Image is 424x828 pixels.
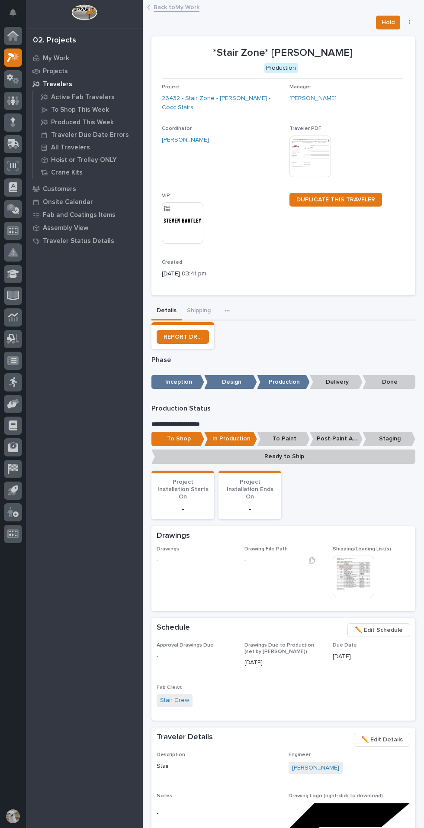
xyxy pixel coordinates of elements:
a: Produced This Week [33,116,143,128]
a: My Work [26,52,143,65]
span: Drawing Logo (right-click to download) [289,793,383,799]
a: Onsite Calendar [26,195,143,208]
p: - [157,504,209,514]
span: Hold [382,18,395,27]
a: All Travelers [33,141,143,153]
span: VIP [162,193,170,198]
p: [DATE] [244,658,322,667]
p: To Shop This Week [51,106,109,114]
a: [PERSON_NAME] [162,136,209,145]
p: Phase [151,356,415,364]
p: Traveler Status Details [43,237,114,245]
p: Hoist or Trolley ONLY [51,156,117,164]
button: Shipping [182,302,216,320]
span: ✏️ Edit Details [361,735,403,744]
a: Stair Crew [160,696,189,705]
p: All Travelers [51,144,90,152]
span: REPORT DRAWING/DESIGN ISSUE [164,334,202,340]
button: Hold [376,16,400,29]
p: Customers [43,185,76,193]
span: Created [162,260,182,265]
p: *Stair Zone* [PERSON_NAME] [162,47,403,59]
p: Production Status [151,404,415,413]
span: Drawing File Path [244,547,288,552]
a: Back toMy Work [154,2,199,12]
span: Drawings [157,547,179,552]
span: Project Installation Ends On [227,479,273,500]
button: Notifications [4,3,22,22]
p: Crane Kits [51,169,83,177]
p: Projects [43,68,68,75]
span: Fab Crews [157,685,182,690]
p: Produced This Week [51,119,114,126]
img: Workspace Logo [71,4,97,20]
p: Post-Paint Assembly [310,432,363,446]
span: Manager [289,84,311,90]
h2: Drawings [157,531,190,541]
a: REPORT DRAWING/DESIGN ISSUE [157,330,209,344]
a: Customers [26,182,143,195]
h2: Traveler Details [157,733,213,742]
span: Traveler PDF [289,126,321,131]
p: Assembly View [43,224,88,232]
div: Notifications [11,9,22,23]
span: ✏️ Edit Schedule [355,626,403,634]
a: DUPLICATE THIS TRAVELER [289,193,382,207]
p: Production [257,375,310,389]
p: - [224,504,276,514]
span: DUPLICATE THIS TRAVELER [296,197,375,203]
p: Ready to Ship [151,450,415,464]
a: Fab and Coatings Items [26,208,143,221]
p: [DATE] 03:41 pm [162,269,283,278]
a: Hoist or Trolley ONLY [33,154,143,166]
p: Fab and Coatings Items [43,211,116,219]
p: My Work [43,55,69,62]
p: Staging [363,432,415,446]
div: Production [264,63,298,74]
p: Stair [157,762,278,771]
a: Projects [26,65,143,78]
a: 26432 - Stair Zone - [PERSON_NAME] - Cocc Stairs [162,94,283,112]
span: Due Date [333,643,357,648]
p: Travelers [43,81,72,88]
p: Done [363,375,415,389]
button: users-avatar [4,807,22,825]
a: Crane Kits [33,166,143,178]
p: Onsite Calendar [43,198,93,206]
p: Active Fab Travelers [51,94,115,101]
a: Traveler Status Details [26,234,143,247]
a: Travelers [26,78,143,91]
p: - [244,556,246,565]
a: Assembly View [26,221,143,234]
span: Engineer [289,752,311,757]
a: Active Fab Travelers [33,91,143,103]
a: Traveler Due Date Errors [33,129,143,141]
p: To Shop [151,432,204,446]
p: - [157,809,278,818]
p: To Paint [257,432,310,446]
p: - [157,556,234,565]
p: Design [204,375,257,389]
h2: Schedule [157,623,190,633]
span: Shipping/Loading List(s) [333,547,391,552]
div: 02. Projects [33,36,76,45]
p: Delivery [310,375,363,389]
p: In Production [204,432,257,446]
button: ✏️ Edit Schedule [347,623,410,637]
span: Project Installation Starts On [157,479,209,500]
span: Coordinator [162,126,192,131]
p: Traveler Due Date Errors [51,131,129,139]
button: Details [151,302,182,320]
p: Inception [151,375,204,389]
a: [PERSON_NAME] [292,763,339,773]
p: - [157,652,234,661]
span: Approval Drawings Due [157,643,214,648]
span: Notes [157,793,172,799]
p: [DATE] [333,652,410,661]
span: Description [157,752,185,757]
span: Drawings Due to Production (set by [PERSON_NAME]) [244,643,314,654]
a: [PERSON_NAME] [289,94,337,103]
button: ✏️ Edit Details [354,733,410,747]
span: Project [162,84,180,90]
a: To Shop This Week [33,103,143,116]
